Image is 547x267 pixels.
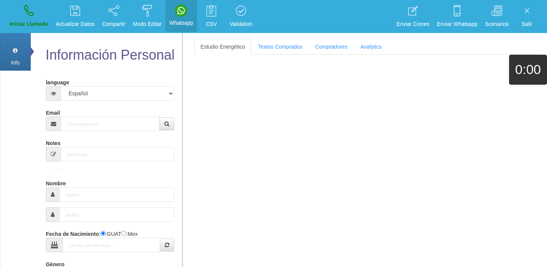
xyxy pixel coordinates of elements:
p: CSV [201,20,222,28]
label: Email [46,106,60,117]
p: Compartir [102,20,125,28]
a: Compradores [309,39,354,55]
p: Salir [516,20,538,28]
a: Textos Comprados [252,39,309,55]
input: Nombre [59,187,175,202]
label: language [46,76,69,86]
a: Whatsapp [167,2,196,30]
input: Correo electrónico [61,117,160,131]
p: Validation [230,20,252,28]
input: Apellido [59,207,175,222]
a: Estudio Energético [194,39,251,55]
p: Actualizar Datos [56,20,95,28]
a: Scenarios [482,2,511,31]
a: Compartir [99,2,128,31]
a: Analytics [354,39,388,55]
label: Nombre [46,177,66,187]
p: Iniciar Llamada [9,20,48,28]
h2: Información Personal [44,47,177,63]
div: : :GUAT :Mex [46,228,175,252]
a: Validation [227,2,255,31]
input: :Quechi GUAT [101,231,106,236]
p: Scenarios [485,20,509,28]
p: Enviar Whatsapp [437,20,478,28]
a: Iniciar Llamada [7,2,51,31]
a: Modo Editar [130,2,164,31]
label: Notes [46,137,61,147]
a: Enviar Whatsapp [434,2,480,31]
a: Enviar Correo [394,2,432,31]
label: Fecha de Nacimiento [46,228,99,238]
p: Whatsapp [169,19,193,27]
p: Modo Editar [133,20,161,28]
h1: 0:00 [509,62,547,77]
a: Actualizar Datos [53,2,97,31]
p: Enviar Correo [397,20,429,28]
input: Short-Notes [61,147,175,161]
a: CSV [198,2,225,31]
input: :Yuca-Mex [121,231,126,236]
a: Salir [514,2,540,31]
